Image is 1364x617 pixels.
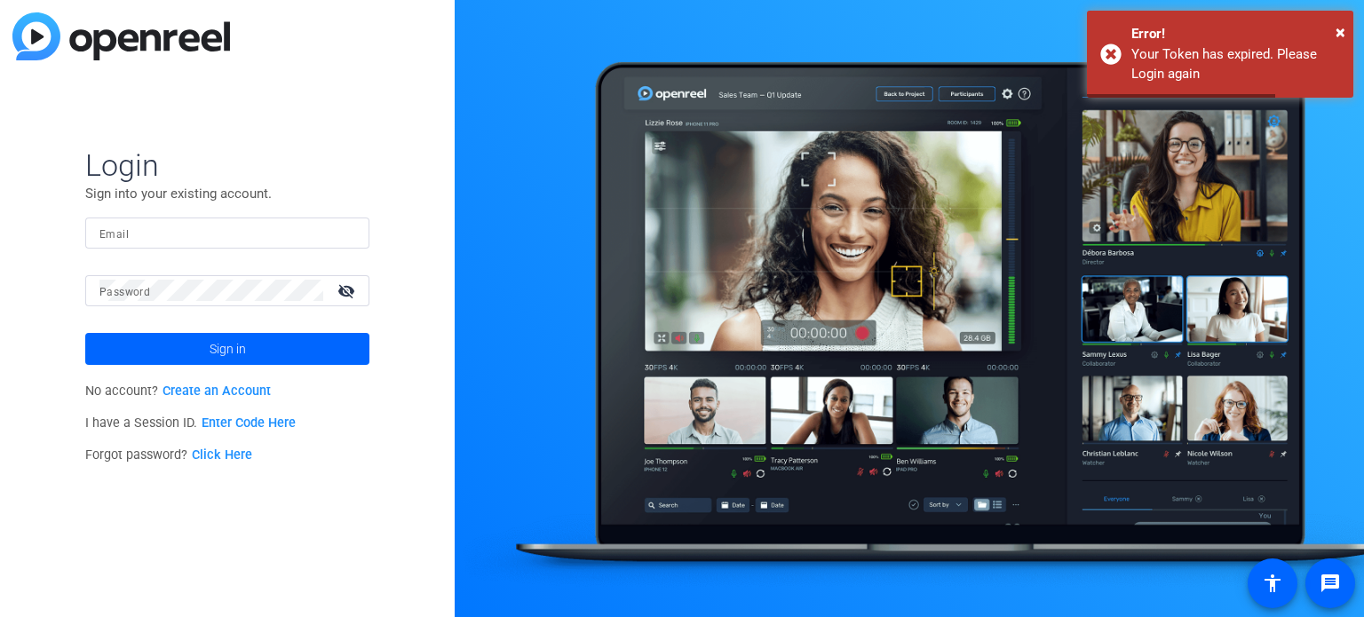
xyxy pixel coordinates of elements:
a: Click Here [192,447,252,463]
span: Forgot password? [85,447,252,463]
span: No account? [85,384,271,399]
input: Enter Email Address [99,222,355,243]
mat-label: Password [99,286,150,298]
button: Sign in [85,333,369,365]
mat-icon: visibility_off [327,278,369,304]
mat-icon: message [1320,573,1341,594]
img: blue-gradient.svg [12,12,230,60]
p: Sign into your existing account. [85,184,369,203]
a: Create an Account [163,384,271,399]
button: Close [1336,19,1345,45]
div: Error! [1131,24,1340,44]
mat-icon: accessibility [1262,573,1283,594]
span: Sign in [210,327,246,371]
a: Enter Code Here [202,415,296,431]
span: × [1336,21,1345,43]
div: Your Token has expired. Please Login again [1131,44,1340,84]
span: I have a Session ID. [85,415,296,431]
mat-label: Email [99,228,129,241]
span: Login [85,146,369,184]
